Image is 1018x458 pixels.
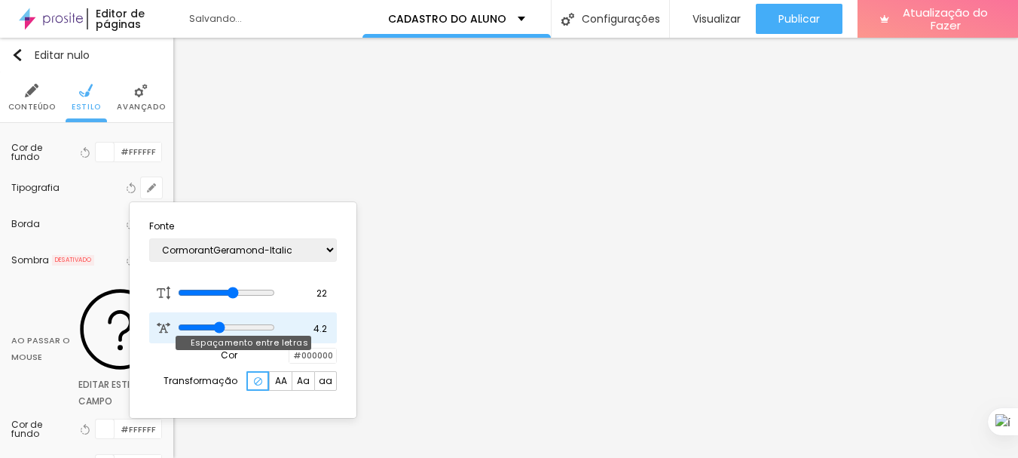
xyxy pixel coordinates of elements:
[319,374,332,387] font: aa
[221,349,237,361] font: Cor
[275,374,287,387] font: AA
[149,220,174,232] font: Fonte
[297,374,310,387] font: Aa
[157,286,170,300] img: Tamanho da fonte do ícone
[254,377,262,386] img: Ícone
[157,321,170,335] img: Espaçamento entre letras de ícones
[164,374,237,387] font: Transformação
